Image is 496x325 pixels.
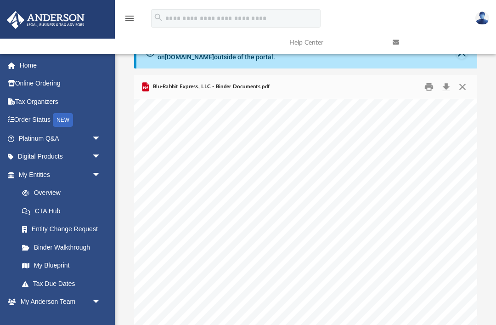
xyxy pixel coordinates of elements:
span: Member [160,140,183,147]
span: - [262,222,265,228]
span: Registered Agents [283,98,333,105]
span: Registered Agent: [160,98,209,105]
span: arrow_drop_down [92,129,110,148]
span: [DATE] [255,285,275,291]
a: menu [124,17,135,24]
img: Anderson Advisors Platinum Portal [4,11,87,29]
a: Platinum Q&Aarrow_drop_down [6,129,115,148]
span: Tax Year End: [160,253,200,260]
a: Digital Productsarrow_drop_down [6,148,115,166]
button: Print [420,80,438,94]
a: Tax Organizers [6,92,115,111]
span: % [352,157,358,164]
i: menu [124,13,135,24]
span: 100 [342,157,352,164]
a: CTA Hub [13,202,115,220]
span: arrow_drop_down [92,148,110,166]
span: Tax Return Form: [160,269,209,276]
button: Close [454,80,471,94]
img: User Pic [475,11,489,25]
a: Home [6,56,115,74]
span: [PERSON_NAME] [160,188,214,195]
span: S [255,237,260,244]
a: Tax Due Dates [13,274,115,293]
span: Return Due Date: [160,285,209,291]
span: (s) [183,140,191,147]
span: [DATE] [255,253,275,260]
span: Ownership and Management Information [160,122,316,131]
a: My Entitiesarrow_drop_down [6,165,115,184]
span: arrow_drop_down [92,293,110,312]
button: Download [438,80,455,94]
i: search [153,12,163,23]
a: Order StatusNEW [6,111,115,130]
span: 2366627 [265,222,288,228]
div: NEW [53,113,73,127]
span: Blu-Rabbit Express, LLC - Binder Documents.pdf [151,83,270,91]
span: 87 [255,222,262,228]
span: Manager(s) [160,172,191,179]
span: arrow_drop_down [92,165,110,184]
span: [STREET_ADDRESS][US_STATE] [255,106,352,113]
a: Help Center [282,24,386,61]
a: Entity Change Request [13,220,115,239]
a: Binder Walkthrough [13,238,115,257]
a: My Blueprint [13,257,110,275]
span: [PERSON_NAME] [255,98,306,105]
a: [DOMAIN_NAME] [165,53,214,61]
span: 1120S [255,269,273,276]
span: Entity Tax Information [160,204,248,213]
span: Tax Status: [160,237,191,244]
a: Overview [13,184,115,202]
span: Corporation [265,237,298,244]
a: My Anderson Teamarrow_drop_down [6,293,110,311]
span: Ownership [342,140,372,147]
span: - [261,237,263,244]
span: EIN #: [160,222,179,228]
a: Online Ordering [6,74,115,93]
span: [PERSON_NAME] [160,157,214,164]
